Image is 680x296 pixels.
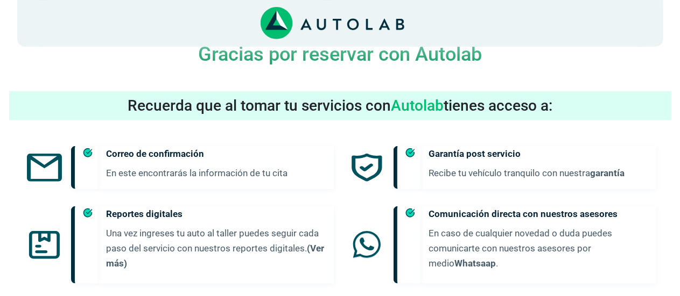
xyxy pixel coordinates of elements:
p: Recibe tu vehículo tranquilo con nuestra [429,165,648,181]
a: (Ver más) [106,243,324,269]
p: Una vez ingreses tu auto al taller puedes seguir cada paso del servicio con nuestros reportes dig... [106,226,325,271]
h4: Gracias por reservar con Autolab [17,43,663,66]
span: Autolab [391,97,444,114]
a: garantía [590,168,625,178]
a: Link al sitio de autolab [261,18,404,28]
h5: Garantía post servicio [429,146,648,161]
h5: Reportes digitales [106,206,325,221]
a: Whatsaap [454,258,496,269]
h5: Correo de confirmación [106,146,325,161]
p: En caso de cualquier novedad o duda puedes comunicarte con nuestros asesores por medio . [429,226,648,271]
h5: Comunicación directa con nuestros asesores [429,206,648,221]
h3: Recuerda que al tomar tu servicios con tienes acceso a: [9,97,671,115]
p: En este encontrarás la información de tu cita [106,165,325,181]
